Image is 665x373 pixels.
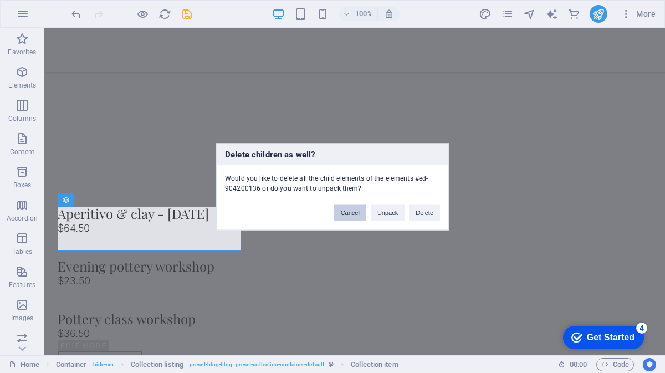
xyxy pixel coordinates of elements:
div: Get Started 4 items remaining, 20% complete [9,6,90,29]
h3: Delete children as well? [217,144,448,165]
div: Get Started [33,12,80,22]
div: Would you like to delete all the child elements of the elements #ed-904200136 or do you want to u... [217,165,448,193]
button: Unpack [371,204,405,221]
button: Delete [409,204,440,221]
button: Cancel [334,204,366,221]
div: 4 [82,2,93,13]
